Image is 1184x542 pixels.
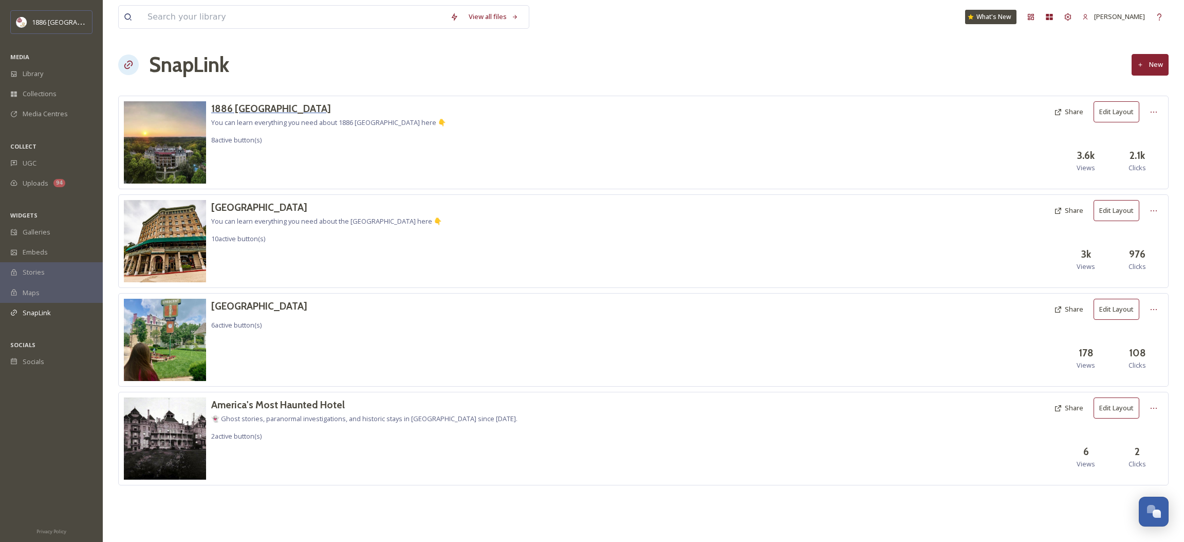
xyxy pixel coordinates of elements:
a: Edit Layout [1094,299,1144,320]
span: Privacy Policy [36,528,66,535]
img: 1fc51a9a-099e-4dca-b82e-2653570a0d23.jpg [124,299,206,381]
span: Clicks [1128,163,1146,173]
span: Views [1077,459,1095,469]
span: UGC [23,158,36,168]
a: America's Most Haunted Hotel [211,398,517,412]
a: Privacy Policy [36,525,66,537]
input: Search your library [142,6,445,28]
span: 👻 Ghost stories, paranormal investigations, and historic stays in [GEOGRAPHIC_DATA] since [DATE]. [211,414,517,423]
span: Clicks [1128,360,1146,370]
a: Edit Layout [1094,200,1144,221]
img: 14d29248-a101-4c19-b7c3-f64a0834f8c9.jpg [124,200,206,282]
span: Clicks [1128,262,1146,272]
img: c4e3fd02-23b8-4bc2-a54d-783afd3eb9a6.jpg [124,398,206,480]
span: You can learn everything you need about 1886 [GEOGRAPHIC_DATA] here 👇 [211,118,446,127]
span: Media Centres [23,109,68,119]
button: Share [1049,102,1088,122]
span: 2 active button(s) [211,431,262,441]
a: [PERSON_NAME] [1077,7,1150,27]
h3: 178 [1079,346,1094,360]
span: Galleries [23,227,50,237]
h1: SnapLink [149,49,229,80]
span: Views [1077,360,1095,370]
img: logos.png [16,17,27,27]
span: WIDGETS [10,211,38,219]
span: Embeds [23,247,48,257]
h3: 976 [1129,247,1145,262]
a: 1886 [GEOGRAPHIC_DATA] [211,101,446,116]
span: Stories [23,267,45,277]
span: 10 active button(s) [211,234,265,243]
a: Edit Layout [1094,398,1144,419]
button: Share [1049,299,1088,319]
span: Clicks [1128,459,1146,469]
span: Uploads [23,178,48,188]
span: Views [1077,262,1095,272]
a: View all files [464,7,524,27]
a: [GEOGRAPHIC_DATA] [211,299,307,314]
a: [GEOGRAPHIC_DATA] [211,200,442,215]
button: Edit Layout [1094,299,1139,320]
button: Edit Layout [1094,398,1139,419]
span: Library [23,69,43,79]
span: COLLECT [10,142,36,150]
span: Views [1077,163,1095,173]
button: Share [1049,201,1088,221]
h3: 3k [1081,247,1091,262]
span: Maps [23,288,40,298]
h3: 3.6k [1077,148,1095,163]
span: SnapLink [23,308,51,318]
button: Edit Layout [1094,101,1139,122]
button: Open Chat [1139,497,1169,527]
a: Edit Layout [1094,101,1144,122]
button: New [1132,54,1169,75]
button: Share [1049,398,1088,418]
span: MEDIA [10,53,29,61]
a: What's New [965,10,1016,24]
h3: 2.1k [1130,148,1145,163]
h3: 108 [1129,346,1146,360]
span: Collections [23,89,57,99]
h3: 6 [1083,444,1089,459]
button: Edit Layout [1094,200,1139,221]
span: 6 active button(s) [211,320,262,330]
span: 8 active button(s) [211,135,262,144]
img: 5a1beda0-4b4f-478c-b606-889d8cdf35fc.jpg [124,101,206,184]
span: SOCIALS [10,341,35,349]
div: 94 [53,179,65,187]
span: Socials [23,357,44,367]
span: 1886 [GEOGRAPHIC_DATA] [32,17,113,27]
span: You can learn everything you need about the [GEOGRAPHIC_DATA] here 👇 [211,216,442,226]
h3: 2 [1135,444,1140,459]
span: [PERSON_NAME] [1094,12,1145,21]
